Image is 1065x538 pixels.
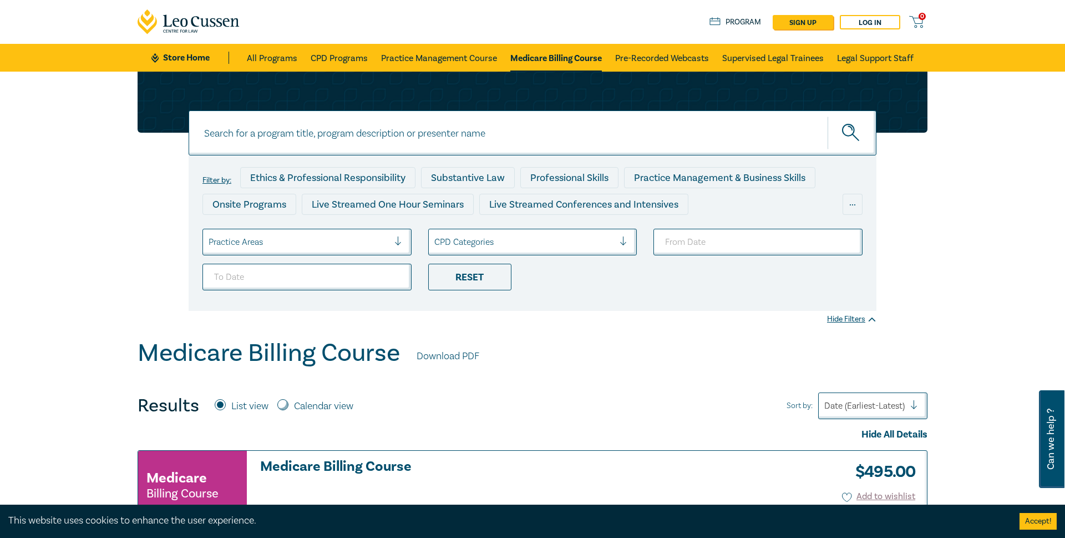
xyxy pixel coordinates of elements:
a: Practice Management Course [381,44,497,72]
label: Filter by: [202,176,231,185]
div: Practice Management & Business Skills [624,167,815,188]
button: Add to wishlist [842,490,916,503]
input: Search for a program title, program description or presenter name [189,110,876,155]
div: 10 CPD Point Packages [517,220,638,242]
a: Medicare Billing Course [510,44,602,72]
input: Sort by [824,400,826,412]
h4: Results [138,395,199,417]
a: Program [709,16,761,28]
label: List view [231,399,268,414]
small: Billing Course [146,488,219,499]
div: ... [843,194,863,215]
label: Calendar view [294,399,353,414]
input: To Date [202,264,412,290]
h1: Medicare Billing Course [138,339,400,368]
div: National Programs [644,220,746,242]
input: From Date [653,229,863,255]
h3: $ 495.00 [847,459,915,485]
div: Live Streamed One Hour Seminars [302,194,474,215]
h3: Medicare [146,468,207,488]
a: Download PDF [417,349,479,364]
a: All Programs [247,44,297,72]
div: Onsite Programs [202,194,296,215]
div: Substantive Law [421,167,515,188]
div: Ethics & Professional Responsibility [240,167,415,188]
span: 0 [919,13,926,20]
a: Medicare Billing Course [260,459,716,474]
span: Sort by: [787,400,813,412]
a: Store Home [151,52,229,64]
input: select [209,236,211,248]
a: Log in [840,15,900,29]
div: Live Streamed Conferences and Intensives [479,194,688,215]
input: select [434,236,437,248]
a: Legal Support Staff [837,44,914,72]
div: Reset [428,264,511,290]
a: Supervised Legal Trainees [722,44,824,72]
a: sign up [773,15,833,29]
a: Pre-Recorded Webcasts [615,44,709,72]
button: Accept cookies [1020,513,1057,530]
div: Pre-Recorded Webcasts [384,220,511,242]
div: Hide Filters [827,314,876,325]
div: Hide All Details [138,428,927,442]
a: CPD Programs [311,44,368,72]
div: Live Streamed Practical Workshops [202,220,378,242]
span: Can we help ? [1046,397,1056,481]
div: Professional Skills [520,167,618,188]
div: This website uses cookies to enhance the user experience. [8,514,1003,528]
